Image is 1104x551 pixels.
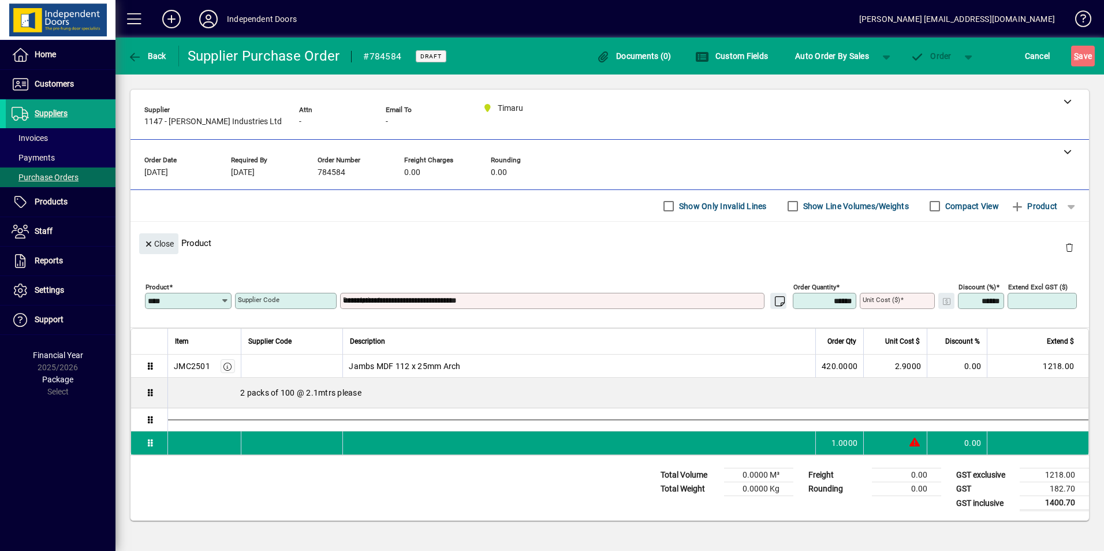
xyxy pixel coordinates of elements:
[136,238,181,248] app-page-header-button: Close
[128,51,166,61] span: Back
[789,46,875,66] button: Auto Order By Sales
[125,46,169,66] button: Back
[35,197,68,206] span: Products
[349,360,460,372] span: Jambs MDF 112 x 25mm Arch
[655,468,724,482] td: Total Volume
[827,335,856,348] span: Order Qty
[350,335,385,348] span: Description
[144,168,168,177] span: [DATE]
[42,375,73,384] span: Package
[958,283,996,291] mat-label: Discount (%)
[153,9,190,29] button: Add
[420,53,442,60] span: Draft
[1066,2,1090,40] a: Knowledge Base
[6,167,115,187] a: Purchase Orders
[927,431,987,455] td: 0.00
[1071,46,1095,66] button: Save
[6,217,115,246] a: Staff
[1047,335,1074,348] span: Extend $
[6,70,115,99] a: Customers
[803,468,872,482] td: Freight
[1008,283,1068,291] mat-label: Extend excl GST ($)
[695,51,768,61] span: Custom Fields
[231,168,255,177] span: [DATE]
[35,79,74,88] span: Customers
[144,234,174,254] span: Close
[1022,46,1053,66] button: Cancel
[815,355,863,378] td: 420.0000
[692,46,771,66] button: Custom Fields
[12,153,55,162] span: Payments
[1074,47,1092,65] span: ave
[655,482,724,496] td: Total Weight
[950,496,1020,511] td: GST inclusive
[35,109,68,118] span: Suppliers
[188,47,340,65] div: Supplier Purchase Order
[6,128,115,148] a: Invoices
[795,47,869,65] span: Auto Order By Sales
[33,351,83,360] span: Financial Year
[6,306,115,334] a: Support
[227,10,297,28] div: Independent Doors
[885,335,920,348] span: Unit Cost $
[115,46,179,66] app-page-header-button: Back
[168,378,1088,408] div: 2 packs of 100 @ 2.1mtrs please
[1020,482,1089,496] td: 182.70
[35,50,56,59] span: Home
[803,482,872,496] td: Rounding
[815,431,863,455] td: 1.0000
[248,335,292,348] span: Supplier Code
[927,355,987,378] td: 0.00
[911,51,952,61] span: Order
[146,283,169,291] mat-label: Product
[801,200,909,212] label: Show Line Volumes/Weights
[677,200,767,212] label: Show Only Invalid Lines
[950,482,1020,496] td: GST
[299,117,301,126] span: -
[594,46,674,66] button: Documents (0)
[1055,233,1083,261] button: Delete
[139,233,178,254] button: Close
[943,200,999,212] label: Compact View
[863,296,900,304] mat-label: Unit Cost ($)
[793,283,836,291] mat-label: Order Quantity
[35,256,63,265] span: Reports
[174,360,210,372] div: JMC2501
[945,335,980,348] span: Discount %
[175,335,189,348] span: Item
[6,276,115,305] a: Settings
[905,46,957,66] button: Order
[1020,496,1089,511] td: 1400.70
[872,468,941,482] td: 0.00
[35,226,53,236] span: Staff
[318,168,345,177] span: 784584
[238,296,279,304] mat-label: Supplier Code
[863,355,927,378] td: 2.9000
[6,247,115,275] a: Reports
[987,355,1088,378] td: 1218.00
[363,47,401,66] div: #784584
[872,482,941,496] td: 0.00
[6,40,115,69] a: Home
[12,173,79,182] span: Purchase Orders
[130,222,1089,264] div: Product
[724,482,793,496] td: 0.0000 Kg
[950,468,1020,482] td: GST exclusive
[386,117,388,126] span: -
[1020,468,1089,482] td: 1218.00
[343,296,377,304] mat-label: Description
[6,148,115,167] a: Payments
[190,9,227,29] button: Profile
[1025,47,1050,65] span: Cancel
[404,168,420,177] span: 0.00
[859,10,1055,28] div: [PERSON_NAME] [EMAIL_ADDRESS][DOMAIN_NAME]
[144,117,282,126] span: 1147 - [PERSON_NAME] Industries Ltd
[1074,51,1079,61] span: S
[35,315,64,324] span: Support
[35,285,64,295] span: Settings
[6,188,115,217] a: Products
[491,168,507,177] span: 0.00
[12,133,48,143] span: Invoices
[596,51,672,61] span: Documents (0)
[724,468,793,482] td: 0.0000 M³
